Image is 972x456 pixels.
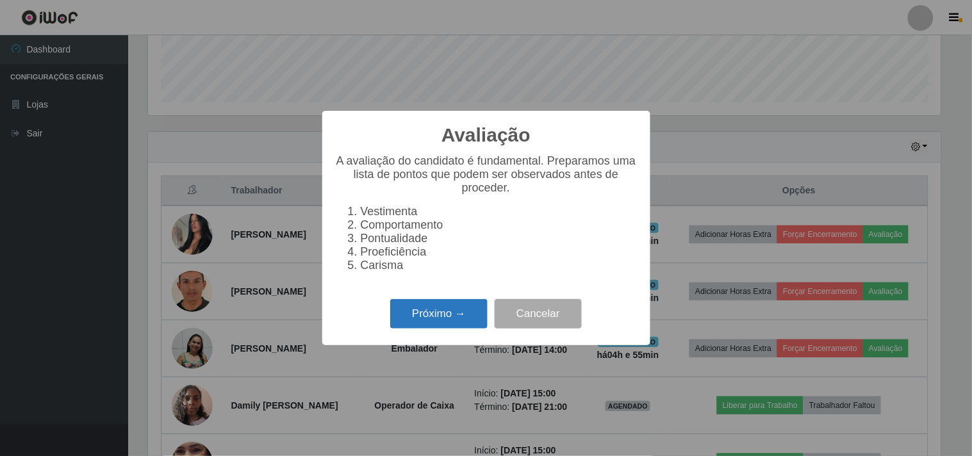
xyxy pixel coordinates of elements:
[361,205,638,218] li: Vestimenta
[335,154,638,195] p: A avaliação do candidato é fundamental. Preparamos uma lista de pontos que podem ser observados a...
[441,124,531,147] h2: Avaliação
[361,232,638,245] li: Pontualidade
[390,299,488,329] button: Próximo →
[361,218,638,232] li: Comportamento
[361,245,638,259] li: Proeficiência
[495,299,582,329] button: Cancelar
[361,259,638,272] li: Carisma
